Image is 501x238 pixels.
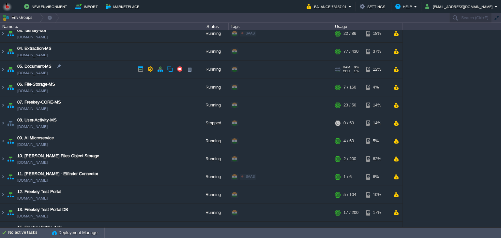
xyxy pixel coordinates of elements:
[196,25,229,42] div: Running
[106,3,141,10] button: Marketplace
[246,175,255,178] span: SAAS
[366,186,387,203] div: 10%
[366,96,387,114] div: 14%
[352,69,359,73] span: 1%
[6,78,15,96] img: AMDAwAAAACH5BAEAAAAALAAAAAABAAEAAAICRAEAOw==
[343,96,356,114] div: 23 / 50
[17,81,55,88] a: 06. File-Storage-MS
[17,34,48,40] a: [DOMAIN_NAME]
[17,171,98,177] a: 11. [PERSON_NAME] - Elfinder Connector
[75,3,100,10] button: Import
[366,61,387,78] div: 12%
[366,132,387,150] div: 5%
[17,52,48,58] a: [DOMAIN_NAME]
[343,204,358,221] div: 17 / 200
[343,186,356,203] div: 5 / 104
[17,88,48,94] a: [DOMAIN_NAME]
[17,99,61,105] a: 07. Freekey-CORE-MS
[196,23,228,30] div: Status
[6,132,15,150] img: AMDAwAAAACH5BAEAAAAALAAAAAABAAEAAAICRAEAOw==
[343,69,350,73] span: CPU
[17,195,48,202] a: [DOMAIN_NAME]
[17,153,99,159] a: 10. [PERSON_NAME] Files Object Storage
[6,114,15,132] img: AMDAwAAAACH5BAEAAAAALAAAAAABAAEAAAICRAEAOw==
[17,177,48,184] a: [DOMAIN_NAME]
[0,43,6,60] img: AMDAwAAAACH5BAEAAAAALAAAAAABAAEAAAICRAEAOw==
[17,189,61,195] a: 12. Freekey Test Portal
[196,132,229,150] div: Running
[343,132,354,150] div: 4 / 60
[343,25,356,42] div: 22 / 86
[0,25,6,42] img: AMDAwAAAACH5BAEAAAAALAAAAAABAAEAAAICRAEAOw==
[0,186,6,203] img: AMDAwAAAACH5BAEAAAAALAAAAAABAAEAAAICRAEAOw==
[6,96,15,114] img: AMDAwAAAACH5BAEAAAAALAAAAAABAAEAAAICRAEAOw==
[353,65,359,69] span: 9%
[0,132,6,150] img: AMDAwAAAACH5BAEAAAAALAAAAAABAAEAAAICRAEAOw==
[0,204,6,221] img: AMDAwAAAACH5BAEAAAAALAAAAAABAAEAAAICRAEAOw==
[52,230,99,236] button: Deployment Manager
[343,114,354,132] div: 0 / 50
[425,3,494,10] button: [EMAIL_ADDRESS][DOMAIN_NAME]
[17,45,52,52] a: 04. Extraction-MS
[307,3,348,10] button: Balance ₹3187.91
[24,3,69,10] button: New Environment
[8,228,49,238] div: No active tasks
[6,43,15,60] img: AMDAwAAAACH5BAEAAAAALAAAAAABAAEAAAICRAEAOw==
[17,159,48,166] a: [DOMAIN_NAME]
[366,168,387,186] div: 6%
[17,213,48,219] span: [DOMAIN_NAME]
[366,204,387,221] div: 17%
[366,150,387,168] div: 62%
[343,150,356,168] div: 2 / 200
[196,78,229,96] div: Running
[17,224,62,231] a: 15. Freekey Public Apis
[196,186,229,203] div: Running
[6,61,15,78] img: AMDAwAAAACH5BAEAAAAALAAAAAABAAEAAAICRAEAOw==
[196,168,229,186] div: Running
[246,31,255,35] span: SAAS
[17,70,48,76] a: [DOMAIN_NAME]
[343,65,350,69] span: RAM
[366,78,387,96] div: 4%
[196,43,229,60] div: Running
[196,61,229,78] div: Running
[17,63,52,70] a: 05. Document-MS
[366,114,387,132] div: 14%
[343,43,358,60] div: 77 / 430
[366,25,387,42] div: 18%
[2,2,12,11] img: Bitss Techniques
[17,135,54,141] a: 09. AI Microservice
[15,26,18,28] img: AMDAwAAAACH5BAEAAAAALAAAAAABAAEAAAICRAEAOw==
[1,23,196,30] div: Name
[196,96,229,114] div: Running
[0,114,6,132] img: AMDAwAAAACH5BAEAAAAALAAAAAABAAEAAAICRAEAOw==
[17,105,48,112] a: [DOMAIN_NAME]
[0,168,6,186] img: AMDAwAAAACH5BAEAAAAALAAAAAABAAEAAAICRAEAOw==
[333,23,402,30] div: Usage
[360,3,387,10] button: Settings
[229,23,333,30] div: Tags
[196,204,229,221] div: Running
[366,43,387,60] div: 37%
[196,114,229,132] div: Stopped
[0,78,6,96] img: AMDAwAAAACH5BAEAAAAALAAAAAABAAEAAAICRAEAOw==
[17,117,57,123] span: 08. User-Activity-MS
[17,27,46,34] a: 03. Identity-MS
[0,150,6,168] img: AMDAwAAAACH5BAEAAAAALAAAAAABAAEAAAICRAEAOw==
[17,206,68,213] a: 13. Freekey Test Portal DB
[0,96,6,114] img: AMDAwAAAACH5BAEAAAAALAAAAAABAAEAAAICRAEAOw==
[2,13,35,22] button: Env Groups
[0,61,6,78] img: AMDAwAAAACH5BAEAAAAALAAAAAABAAEAAAICRAEAOw==
[6,168,15,186] img: AMDAwAAAACH5BAEAAAAALAAAAAABAAEAAAICRAEAOw==
[6,204,15,221] img: AMDAwAAAACH5BAEAAAAALAAAAAABAAEAAAICRAEAOw==
[6,25,15,42] img: AMDAwAAAACH5BAEAAAAALAAAAAABAAEAAAICRAEAOw==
